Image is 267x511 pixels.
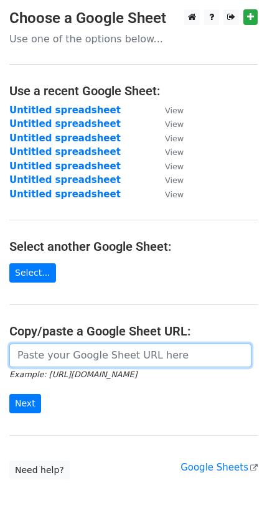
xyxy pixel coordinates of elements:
[152,161,184,172] a: View
[9,394,41,413] input: Next
[9,324,258,339] h4: Copy/paste a Google Sheet URL:
[152,105,184,116] a: View
[9,174,121,185] a: Untitled spreadsheet
[9,118,121,129] a: Untitled spreadsheet
[9,9,258,27] h3: Choose a Google Sheet
[180,462,258,473] a: Google Sheets
[9,189,121,200] a: Untitled spreadsheet
[9,344,251,367] input: Paste your Google Sheet URL here
[152,146,184,157] a: View
[165,120,184,129] small: View
[9,32,258,45] p: Use one of the options below...
[9,133,121,144] a: Untitled spreadsheet
[9,161,121,172] a: Untitled spreadsheet
[9,370,137,379] small: Example: [URL][DOMAIN_NAME]
[152,189,184,200] a: View
[165,190,184,199] small: View
[9,105,121,116] a: Untitled spreadsheet
[152,133,184,144] a: View
[152,118,184,129] a: View
[165,148,184,157] small: View
[165,162,184,171] small: View
[205,451,267,511] iframe: Chat Widget
[9,263,56,283] a: Select...
[165,106,184,115] small: View
[9,461,70,480] a: Need help?
[9,239,258,254] h4: Select another Google Sheet:
[9,146,121,157] a: Untitled spreadsheet
[165,176,184,185] small: View
[9,83,258,98] h4: Use a recent Google Sheet:
[152,174,184,185] a: View
[165,134,184,143] small: View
